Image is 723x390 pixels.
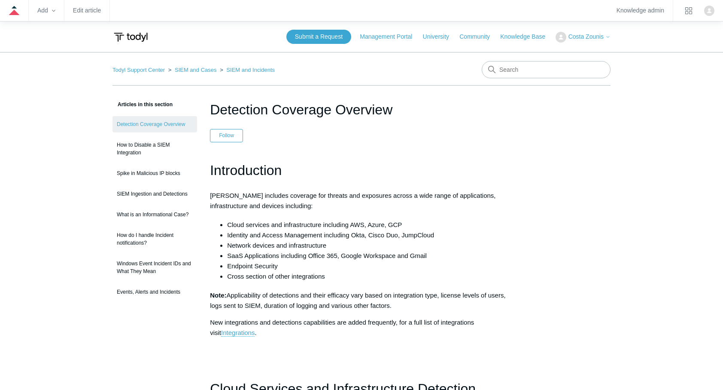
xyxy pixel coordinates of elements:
a: Detection Coverage Overview [112,116,197,132]
li: SIEM and Incidents [218,67,275,73]
a: Knowledge Base [500,32,554,41]
li: Endpoint Security [227,261,513,271]
a: Management Portal [360,32,421,41]
a: Todyl Support Center [112,67,165,73]
button: Follow Article [210,129,243,142]
a: Edit article [73,8,101,13]
button: Costa Zounis [556,32,611,43]
li: SIEM and Cases [167,67,218,73]
li: Cloud services and infrastructure including AWS, Azure, GCP [227,220,513,230]
a: SIEM Ingestion and Detections [112,186,197,202]
li: Network devices and infrastructure [227,240,513,251]
input: Search [482,61,611,78]
li: Cross section of other integrations [227,271,513,282]
strong: Note: [210,292,226,299]
span: Articles in this section [112,101,173,107]
li: Todyl Support Center [112,67,167,73]
li: SaaS Applications including Office 365, Google Workspace and Gmail [227,251,513,261]
li: Identity and Access Management including Okta, Cisco Duo, JumpCloud [227,230,513,240]
a: What is an Informational Case? [112,206,197,223]
a: Community [459,32,498,41]
h1: Introduction [210,160,513,181]
p: Applicability of detections and their efficacy vary based on integration type, license levels of ... [210,290,513,311]
a: SIEM and Incidents [226,67,275,73]
zd-hc-trigger: Click your profile icon to open the profile menu [704,6,714,16]
a: Windows Event Incident IDs and What They Mean [112,255,197,279]
h1: Detection Coverage Overview [210,99,513,120]
a: Events, Alerts and Incidents [112,284,197,300]
a: How to Disable a SIEM Integration [112,137,197,161]
p: [PERSON_NAME] includes coverage for threats and exposures across a wide range of applications, in... [210,190,513,211]
a: Submit a Request [286,30,351,44]
zd-hc-trigger: Add [37,8,55,13]
p: New integrations and detections capabilities are added frequently, for a full list of integration... [210,317,513,338]
img: user avatar [704,6,714,16]
a: SIEM and Cases [175,67,217,73]
a: University [423,32,458,41]
img: Todyl Support Center Help Center home page [112,29,149,45]
a: Knowledge admin [617,8,664,13]
a: Spike in Malicious IP blocks [112,165,197,181]
a: How do I handle Incident notifications? [112,227,197,251]
span: Costa Zounis [568,33,604,40]
a: Integrations [221,329,255,337]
